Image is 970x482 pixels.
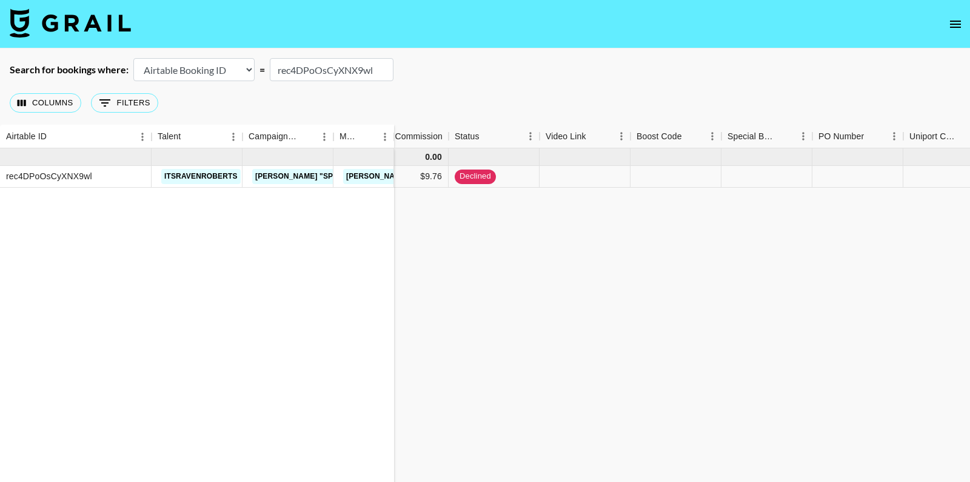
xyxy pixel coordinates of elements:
[343,169,541,184] a: [PERSON_NAME][EMAIL_ADDRESS][DOMAIN_NAME]
[586,128,603,145] button: Sort
[91,93,158,113] button: Show filters
[818,125,864,148] div: PO Number
[252,169,399,184] a: [PERSON_NAME] "Spend it" Sped Up
[158,125,181,148] div: Talent
[152,125,242,148] div: Talent
[181,128,198,145] button: Sort
[161,169,241,184] a: itsravenroberts
[249,125,298,148] div: Campaign (Type)
[133,128,152,146] button: Menu
[6,170,92,182] div: rec4DPoOsCyXNX9wl
[259,64,265,76] div: =
[864,128,881,145] button: Sort
[449,125,540,148] div: Status
[455,171,496,182] span: declined
[359,128,376,145] button: Sort
[395,125,443,148] div: Commission
[425,151,442,163] div: 0.00
[339,125,359,148] div: Manager
[612,127,630,145] button: Menu
[10,8,131,38] img: Grail Talent
[521,127,540,145] button: Menu
[721,125,812,148] div: Special Booking Type
[6,125,47,148] div: Airtable ID
[315,128,333,146] button: Menu
[540,125,630,148] div: Video Link
[812,125,903,148] div: PO Number
[455,125,480,148] div: Status
[909,125,959,148] div: Uniport Contact Email
[703,127,721,145] button: Menu
[885,127,903,145] button: Menu
[480,128,497,145] button: Sort
[298,128,315,145] button: Sort
[727,125,777,148] div: Special Booking Type
[224,128,242,146] button: Menu
[47,128,64,145] button: Sort
[943,12,968,36] button: open drawer
[10,64,129,76] div: Search for bookings where:
[420,170,442,182] div: $9.76
[546,125,586,148] div: Video Link
[637,125,682,148] div: Boost Code
[630,125,721,148] div: Boost Code
[242,125,333,148] div: Campaign (Type)
[794,127,812,145] button: Menu
[682,128,699,145] button: Sort
[376,128,394,146] button: Menu
[333,125,394,148] div: Manager
[10,93,81,113] button: Select columns
[777,128,794,145] button: Sort
[358,125,449,148] div: Commission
